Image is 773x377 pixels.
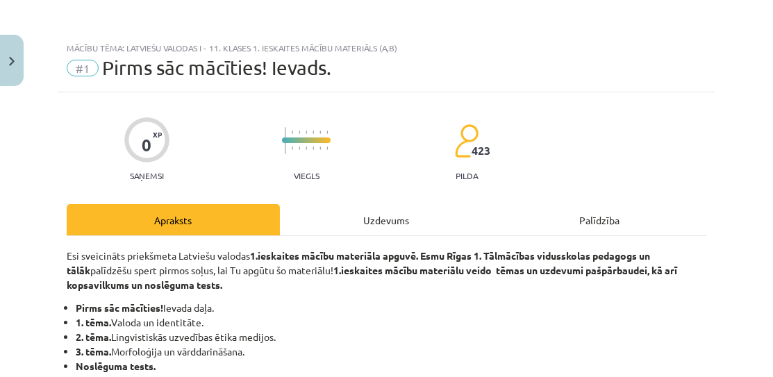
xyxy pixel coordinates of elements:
li: Lingvistiskās uzvedības ētika medijos. [76,330,706,344]
span: Pirms sāc mācīties! Ievads. [102,56,331,79]
div: 0 [142,135,151,155]
strong: Noslēguma tests. [76,360,156,372]
li: Morfoloģija un vārddarināšana. [76,344,706,359]
b: 1.ieskaites mācību materiālu veido tēmas un uzdevumi pašpārbaudei, kā arī kopsavilkums un noslēgu... [67,264,677,291]
img: icon-short-line-57e1e144782c952c97e751825c79c345078a6d821885a25fce030b3d8c18986b.svg [319,146,321,150]
img: icon-short-line-57e1e144782c952c97e751825c79c345078a6d821885a25fce030b3d8c18986b.svg [319,131,321,134]
img: icon-close-lesson-0947bae3869378f0d4975bcd49f059093ad1ed9edebbc8119c70593378902aed.svg [9,57,15,66]
img: icon-short-line-57e1e144782c952c97e751825c79c345078a6d821885a25fce030b3d8c18986b.svg [299,146,300,150]
div: Palīdzība [493,204,706,235]
img: students-c634bb4e5e11cddfef0936a35e636f08e4e9abd3cc4e673bd6f9a4125e45ecb1.svg [454,124,479,158]
span: XP [153,131,162,138]
li: Ievada daļa. [76,301,706,315]
strong: 2. tēma. [76,330,111,343]
li: Valoda un identitāte. [76,315,706,330]
div: Uzdevums [280,204,493,235]
img: icon-long-line-d9ea69661e0d244f92f715978eff75569469978d946b2353a9bb055b3ed8787d.svg [285,127,286,154]
p: Esi sveicināts priekšmeta Latviešu valodas palīdzēšu spert pirmos soļus, lai Tu apgūtu šo materiālu! [67,249,706,292]
strong: 1. tēma. [76,316,111,328]
b: 1.ieskaites mācību materiāla apguvē. Esmu Rīgas 1. Tālmācības vidusskolas pedagogs un tālāk [67,249,650,276]
div: Mācību tēma: Latviešu valodas i - 11. klases 1. ieskaites mācību materiāls (a,b) [67,43,706,53]
div: Apraksts [67,204,280,235]
img: icon-short-line-57e1e144782c952c97e751825c79c345078a6d821885a25fce030b3d8c18986b.svg [292,131,293,134]
strong: 3. tēma. [76,345,111,358]
p: pilda [456,171,478,181]
img: icon-short-line-57e1e144782c952c97e751825c79c345078a6d821885a25fce030b3d8c18986b.svg [326,131,328,134]
span: 423 [472,144,490,157]
span: #1 [67,60,99,76]
p: Viegls [294,171,319,181]
img: icon-short-line-57e1e144782c952c97e751825c79c345078a6d821885a25fce030b3d8c18986b.svg [313,146,314,150]
img: icon-short-line-57e1e144782c952c97e751825c79c345078a6d821885a25fce030b3d8c18986b.svg [306,146,307,150]
img: icon-short-line-57e1e144782c952c97e751825c79c345078a6d821885a25fce030b3d8c18986b.svg [326,146,328,150]
img: icon-short-line-57e1e144782c952c97e751825c79c345078a6d821885a25fce030b3d8c18986b.svg [292,146,293,150]
p: Saņemsi [124,171,169,181]
img: icon-short-line-57e1e144782c952c97e751825c79c345078a6d821885a25fce030b3d8c18986b.svg [306,131,307,134]
img: icon-short-line-57e1e144782c952c97e751825c79c345078a6d821885a25fce030b3d8c18986b.svg [313,131,314,134]
img: icon-short-line-57e1e144782c952c97e751825c79c345078a6d821885a25fce030b3d8c18986b.svg [299,131,300,134]
strong: Pirms sāc mācīties! [76,301,163,314]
